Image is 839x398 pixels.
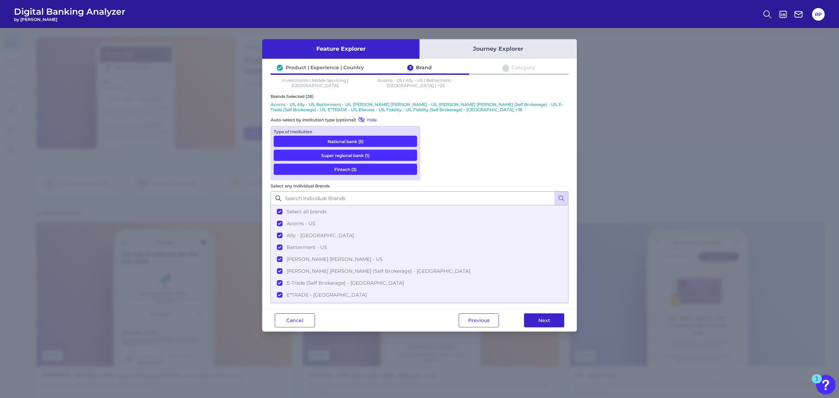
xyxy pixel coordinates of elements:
div: Product | Experience | Country [286,64,364,71]
div: Brands Selected (28) [271,94,568,99]
p: Investments | Mobile Servicing | [GEOGRAPHIC_DATA] [271,78,360,88]
span: E*TRADE - [GEOGRAPHIC_DATA] [287,292,367,298]
button: E*TRADE - [GEOGRAPHIC_DATA] [271,289,568,301]
button: Fintech (3) [274,164,417,175]
button: National bank (5) [274,136,417,147]
div: Category [511,64,535,71]
span: [PERSON_NAME] [PERSON_NAME] - US [287,256,383,262]
button: Super regional bank (1) [274,150,417,161]
button: Feature Explorer [262,39,419,59]
span: Betterment - US [287,244,327,250]
button: E-Trade (Self Brokerage) - [GEOGRAPHIC_DATA] [271,277,568,289]
span: [PERSON_NAME] [PERSON_NAME] (Self Brokerage) - [GEOGRAPHIC_DATA] [287,268,470,274]
label: Select any Individual Brands [271,183,330,189]
span: by [PERSON_NAME] [14,17,126,22]
button: Previous [459,313,499,327]
button: Ally - [GEOGRAPHIC_DATA] [271,229,568,241]
span: Acorns - US [287,220,315,227]
button: Hide [356,116,377,123]
span: Ally - [GEOGRAPHIC_DATA] [287,232,354,239]
button: Open Resource Center, 1 new notification [816,375,836,395]
span: Select all brands [287,208,327,215]
button: Select all brands [271,206,568,218]
input: Search Individual Brands [271,191,568,205]
button: Betterment - US [271,241,568,253]
button: Next [524,313,564,327]
p: Acorns - US, Ally - US, Betterment - US, [PERSON_NAME] [PERSON_NAME] - US, [PERSON_NAME] [PERSON_... [271,102,568,112]
button: Journey Explorer [419,39,577,59]
div: Brand [416,64,432,71]
button: Cancel [275,313,315,327]
button: [PERSON_NAME] [PERSON_NAME] - US [271,253,568,265]
div: 1 [815,379,818,388]
div: 2 [407,65,413,71]
button: Acorns - US [271,218,568,229]
div: 3 [503,65,509,71]
button: [PERSON_NAME] [PERSON_NAME] (Self Brokerage) - [GEOGRAPHIC_DATA] [271,265,568,277]
p: Acorns - US | Ally - US | Betterment - [GEOGRAPHIC_DATA] | +25 [371,78,461,88]
div: Type of Institution [274,129,417,134]
span: E-Trade (Self Brokerage) - [GEOGRAPHIC_DATA] [287,280,404,286]
span: Digital Banking Analyzer [14,6,126,17]
button: Ellevest - US [271,301,568,313]
div: Auto-select by institution type (optional) [271,116,420,123]
button: RP [812,8,825,21]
